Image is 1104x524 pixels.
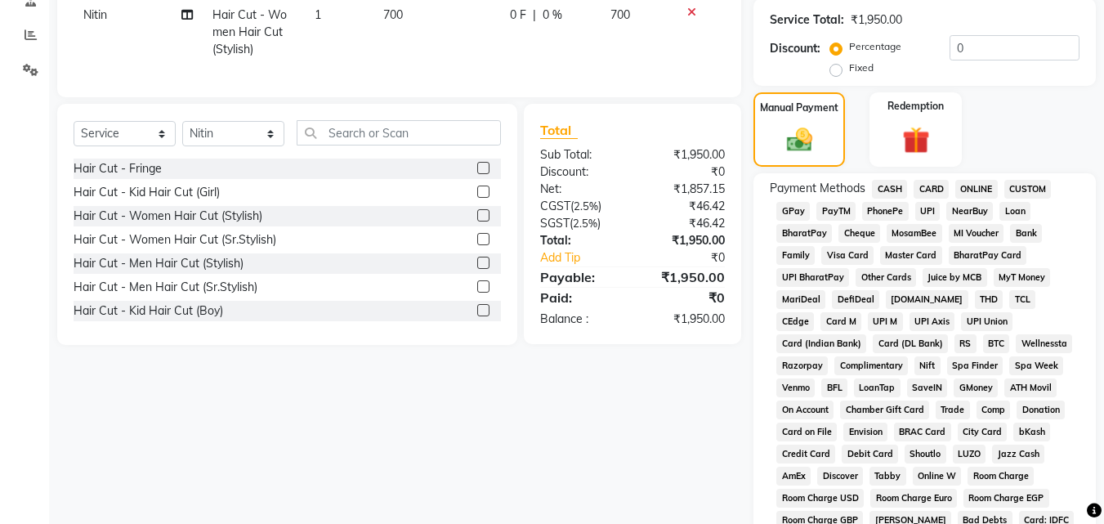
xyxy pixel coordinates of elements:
[870,489,957,508] span: Room Charge Euro
[528,249,650,266] a: Add Tip
[543,7,562,24] span: 0 %
[854,378,901,397] span: LoanTap
[632,288,737,307] div: ₹0
[776,467,811,486] span: AmEx
[849,60,874,75] label: Fixed
[887,99,944,114] label: Redemption
[936,401,970,419] span: Trade
[776,202,810,221] span: GPay
[74,255,244,272] div: Hair Cut - Men Hair Cut (Stylish)
[574,199,598,213] span: 2.5%
[914,180,949,199] span: CARD
[840,401,929,419] span: Chamber Gift Card
[838,224,880,243] span: Cheque
[954,334,977,353] span: RS
[610,7,630,22] span: 700
[1016,334,1072,353] span: Wellnessta
[528,146,632,163] div: Sub Total:
[949,224,1004,243] span: MI Voucher
[849,39,901,54] label: Percentage
[632,232,737,249] div: ₹1,950.00
[1010,224,1042,243] span: Bank
[907,378,948,397] span: SaveIN
[820,312,861,331] span: Card M
[74,208,262,225] div: Hair Cut - Women Hair Cut (Stylish)
[817,467,863,486] span: Discover
[528,232,632,249] div: Total:
[779,125,820,155] img: _cash.svg
[770,180,865,197] span: Payment Methods
[528,181,632,198] div: Net:
[999,202,1030,221] span: Loan
[528,198,632,215] div: ( )
[832,290,879,309] span: DefiDeal
[776,356,828,375] span: Razorpay
[1004,378,1057,397] span: ATH Movil
[834,356,908,375] span: Complimentary
[776,290,825,309] span: MariDeal
[528,267,632,287] div: Payable:
[1004,180,1052,199] span: CUSTOM
[821,246,874,265] span: Visa Card
[315,7,321,22] span: 1
[880,246,942,265] span: Master Card
[632,146,737,163] div: ₹1,950.00
[1009,356,1063,375] span: Spa Week
[632,163,737,181] div: ₹0
[510,7,526,24] span: 0 F
[528,288,632,307] div: Paid:
[632,215,737,232] div: ₹46.42
[74,279,257,296] div: Hair Cut - Men Hair Cut (Sr.Stylish)
[776,224,832,243] span: BharatPay
[540,199,570,213] span: CGST
[843,423,887,441] span: Envision
[910,312,955,331] span: UPI Axis
[776,401,834,419] span: On Account
[540,122,578,139] span: Total
[842,445,898,464] span: Debit Card
[83,7,107,22] span: Nitin
[869,467,906,486] span: Tabby
[632,198,737,215] div: ₹46.42
[856,268,916,287] span: Other Cards
[74,184,220,201] div: Hair Cut - Kid Hair Cut (Girl)
[74,160,162,177] div: Hair Cut - Fringe
[968,467,1034,486] span: Room Charge
[872,180,907,199] span: CASH
[770,40,820,57] div: Discount:
[868,312,903,331] span: UPI M
[528,215,632,232] div: ( )
[955,180,998,199] span: ONLINE
[873,334,948,353] span: Card (DL Bank)
[894,123,938,157] img: _gift.svg
[383,7,403,22] span: 700
[953,445,986,464] span: LUZO
[776,378,815,397] span: Venmo
[816,202,856,221] span: PayTM
[760,101,838,115] label: Manual Payment
[74,231,276,249] div: Hair Cut - Women Hair Cut (Sr.Stylish)
[977,401,1011,419] span: Comp
[913,467,962,486] span: Online W
[992,445,1044,464] span: Jazz Cash
[958,423,1008,441] span: City Card
[946,202,993,221] span: NearBuy
[573,217,597,230] span: 2.5%
[914,356,941,375] span: Nift
[650,249,738,266] div: ₹0
[947,356,1003,375] span: Spa Finder
[632,311,737,328] div: ₹1,950.00
[632,267,737,287] div: ₹1,950.00
[886,290,968,309] span: [DOMAIN_NAME]
[887,224,942,243] span: MosamBee
[915,202,941,221] span: UPI
[983,334,1010,353] span: BTC
[776,312,814,331] span: CEdge
[894,423,951,441] span: BRAC Card
[776,334,866,353] span: Card (Indian Bank)
[1017,401,1065,419] span: Donation
[1013,423,1050,441] span: bKash
[963,489,1049,508] span: Room Charge EGP
[994,268,1051,287] span: MyT Money
[528,311,632,328] div: Balance :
